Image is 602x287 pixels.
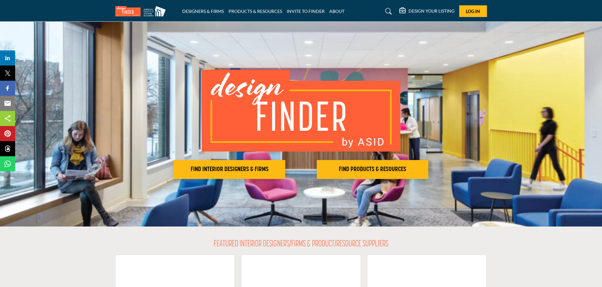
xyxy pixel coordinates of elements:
[174,160,285,179] button: FIND INTERIOR DESIGNERS & FIRMS
[287,9,325,14] a: INVITE TO FINDER
[202,70,400,152] img: image
[182,9,224,14] a: DESIGNERS & FIRMS
[214,239,388,250] h2: FEATURED INTERIOR DESIGNERS/FIRMS & PRODUCT/RESOURCE SUPPLIERS
[229,9,282,14] a: PRODUCTS & RESOURCES
[329,9,344,14] a: ABOUT
[115,6,169,16] img: Site Logo
[466,9,480,14] span: Log In
[317,160,428,179] button: FIND PRODUCTS & RESOURCES
[176,166,283,173] h2: FIND INTERIOR DESIGNERS & FIRMS
[399,8,454,15] div: DESIGN YOUR LISTING
[408,8,454,14] h5: DESIGN YOUR LISTING
[379,6,396,16] a: Search
[319,166,426,173] h2: FIND PRODUCTS & RESOURCES
[459,5,487,17] button: Log In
